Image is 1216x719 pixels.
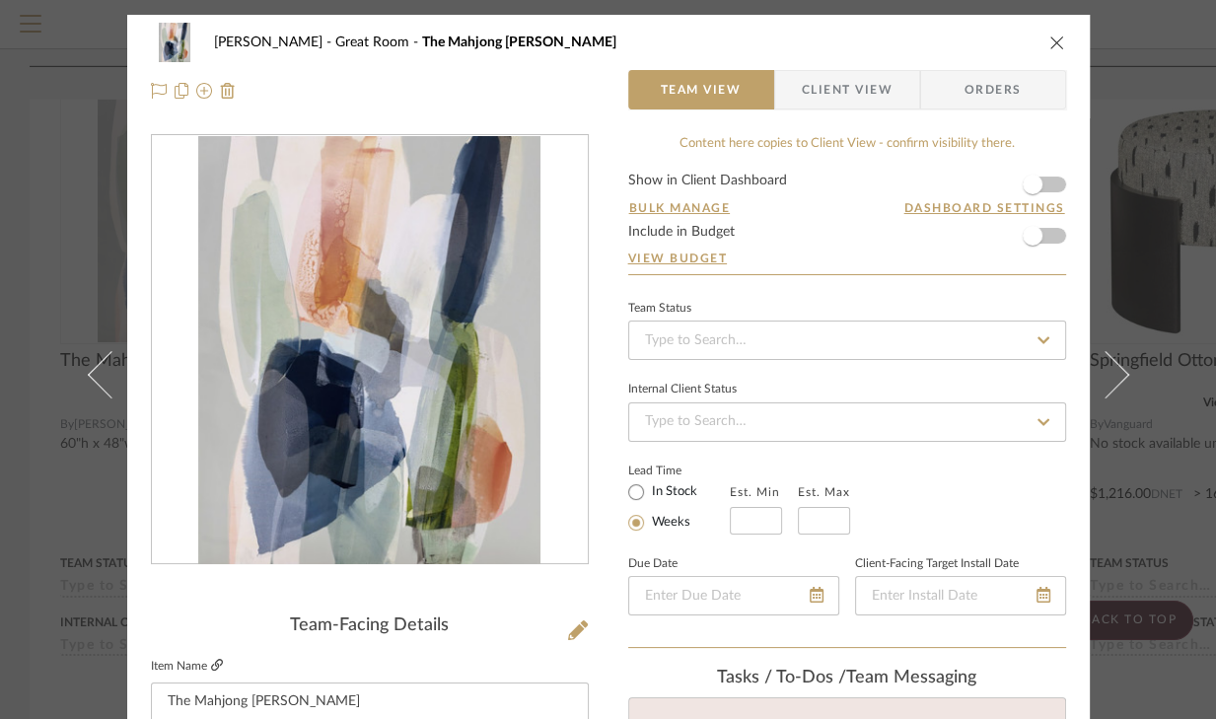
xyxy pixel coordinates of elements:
input: Type to Search… [628,321,1066,360]
label: Client-Facing Target Install Date [855,559,1019,569]
div: 0 [152,136,588,564]
label: Due Date [628,559,678,569]
img: e8c0ba53-d895-4108-a36f-71c22a3b4ea4_436x436.jpg [198,136,539,564]
input: Type to Search… [628,402,1066,442]
label: Lead Time [628,462,730,479]
span: [PERSON_NAME] [214,36,335,49]
div: Team Status [628,304,691,314]
div: team Messaging [628,668,1066,689]
span: Team View [661,70,742,109]
img: Remove from project [220,83,236,99]
input: Enter Due Date [628,576,839,615]
span: Great Room [335,36,422,49]
div: Content here copies to Client View - confirm visibility there. [628,134,1066,154]
span: Tasks / To-Dos / [717,669,846,686]
img: e8c0ba53-d895-4108-a36f-71c22a3b4ea4_48x40.jpg [151,23,198,62]
span: Client View [802,70,893,109]
div: Internal Client Status [628,385,737,395]
button: close [1048,34,1066,51]
input: Enter Install Date [855,576,1066,615]
label: Est. Min [730,485,780,499]
div: Team-Facing Details [151,615,589,637]
mat-radio-group: Select item type [628,479,730,535]
button: Dashboard Settings [903,199,1066,217]
label: Weeks [648,514,690,532]
label: Est. Max [798,485,850,499]
span: The Mahjong [PERSON_NAME] [422,36,616,49]
label: In Stock [648,483,697,501]
label: Item Name [151,658,223,675]
button: Bulk Manage [628,199,732,217]
span: Orders [943,70,1043,109]
a: View Budget [628,251,1066,266]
